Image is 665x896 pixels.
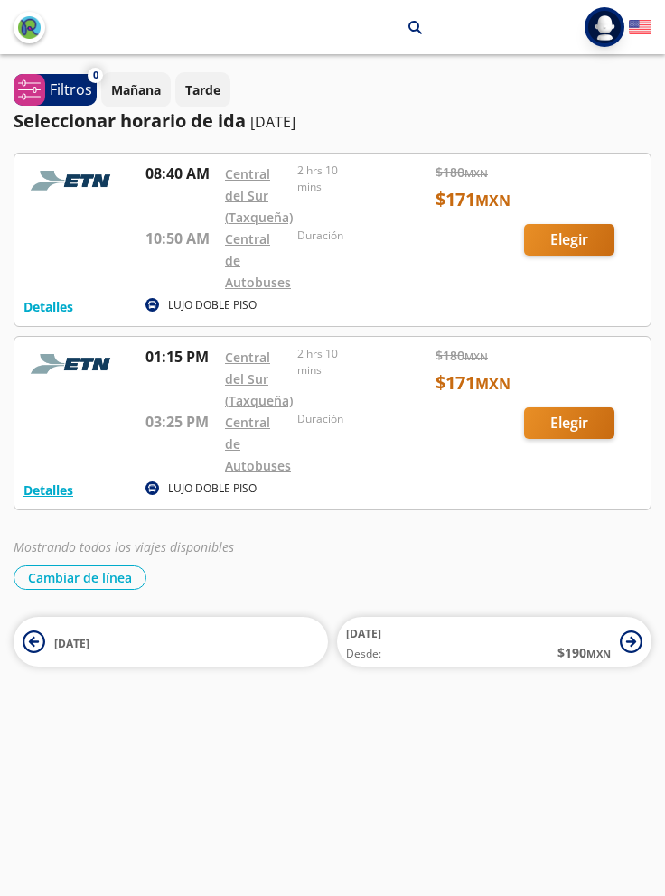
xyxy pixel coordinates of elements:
button: Mañana [101,72,171,107]
p: Tarde [185,80,220,99]
button: Detalles [23,297,73,316]
em: Mostrando todos los viajes disponibles [14,538,234,555]
small: MXN [586,647,611,660]
button: Abrir menú de usuario [585,7,624,47]
span: Desde: [346,646,381,662]
span: [DATE] [346,626,381,641]
button: Detalles [23,481,73,499]
button: [DATE]Desde:$190MXN [337,617,651,667]
button: 0Filtros [14,74,97,106]
a: Central del Sur (Taxqueña) [225,165,293,226]
button: [DATE] [14,617,328,667]
span: $ 190 [557,643,611,662]
p: LUJO DOBLE PISO [168,481,257,497]
button: back [14,12,45,43]
span: [DATE] [54,636,89,651]
p: Toluca [354,18,395,37]
p: Filtros [50,79,92,100]
p: [GEOGRAPHIC_DATA] [203,18,332,37]
button: Cambiar de línea [14,565,146,590]
button: Tarde [175,72,230,107]
p: LUJO DOBLE PISO [168,297,257,313]
a: Central de Autobuses [225,230,291,291]
p: Mañana [111,80,161,99]
a: Central del Sur (Taxqueña) [225,349,293,409]
p: Seleccionar horario de ida [14,107,246,135]
button: English [629,16,651,39]
p: [DATE] [250,111,295,133]
a: Central de Autobuses [225,414,291,474]
span: 0 [93,68,98,83]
